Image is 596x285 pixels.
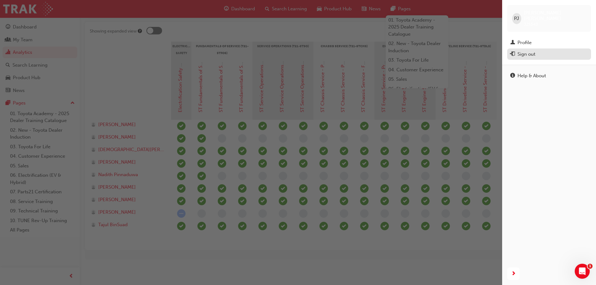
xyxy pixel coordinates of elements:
[575,264,590,279] iframe: Intercom live chat
[517,39,532,46] div: Profile
[517,72,546,79] div: Help & About
[507,48,591,60] button: Sign out
[517,51,535,58] div: Sign out
[507,70,591,82] a: Help & About
[524,10,586,21] span: [PERSON_NAME] [PERSON_NAME]
[510,52,515,57] span: exit-icon
[524,22,538,27] span: 315543
[588,264,593,269] span: 1
[511,270,516,278] span: next-icon
[510,73,515,79] span: info-icon
[510,40,515,46] span: man-icon
[507,37,591,48] a: Profile
[514,15,519,22] span: PJ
